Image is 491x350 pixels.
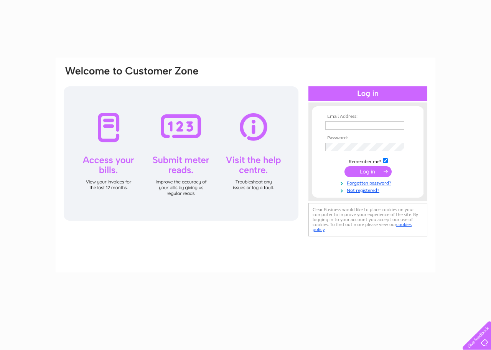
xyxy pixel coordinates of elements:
a: Forgotten password? [325,179,412,186]
th: Email Address: [323,114,412,119]
input: Submit [344,166,392,177]
div: Clear Business would like to place cookies on your computer to improve your experience of the sit... [308,203,427,236]
a: cookies policy [313,222,412,232]
td: Remember me? [323,157,412,165]
a: Not registered? [325,186,412,193]
th: Password: [323,135,412,141]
